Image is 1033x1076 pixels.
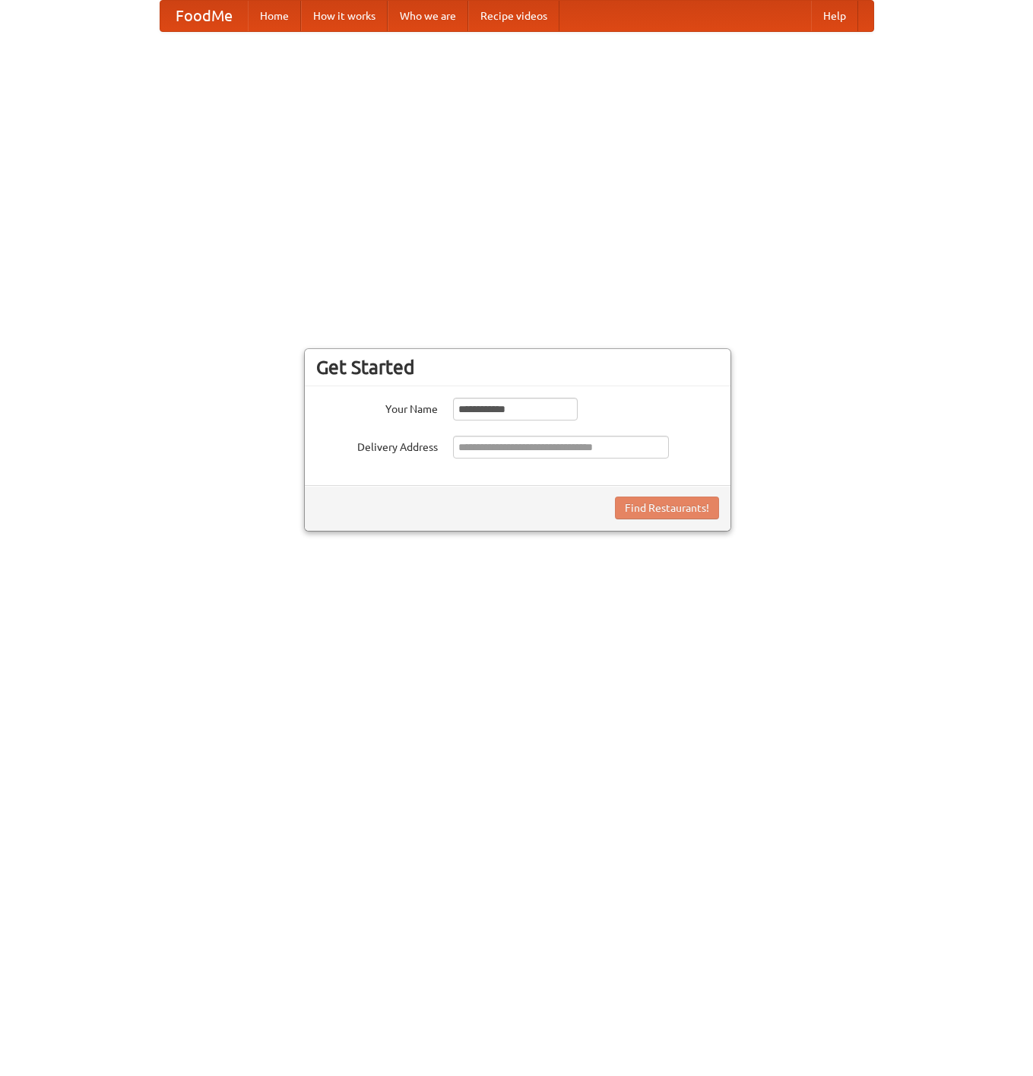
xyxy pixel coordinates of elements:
a: How it works [301,1,388,31]
a: Help [811,1,858,31]
a: Who we are [388,1,468,31]
label: Your Name [316,398,438,417]
a: Home [248,1,301,31]
h3: Get Started [316,356,719,379]
button: Find Restaurants! [615,497,719,519]
a: FoodMe [160,1,248,31]
label: Delivery Address [316,436,438,455]
a: Recipe videos [468,1,559,31]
